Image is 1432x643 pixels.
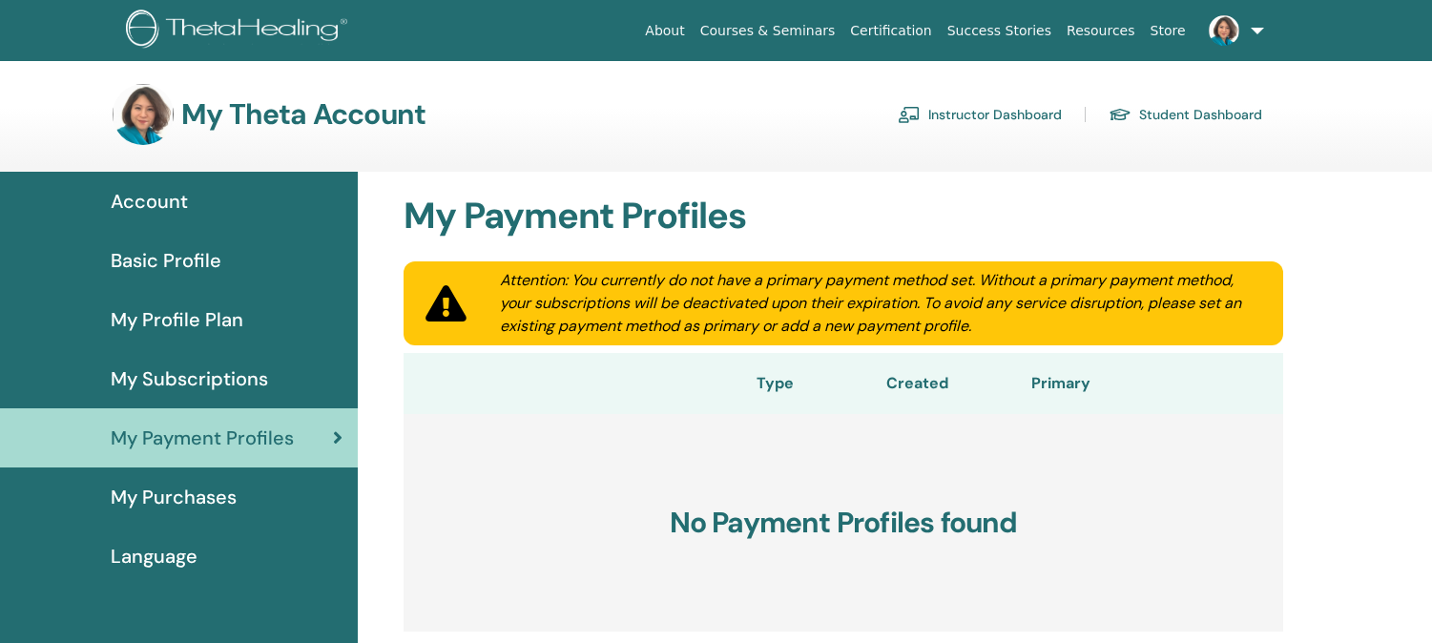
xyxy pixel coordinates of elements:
[404,414,1283,632] h3: No Payment Profiles found
[111,364,268,393] span: My Subscriptions
[637,13,692,49] a: About
[392,195,1295,239] h2: My Payment Profiles
[861,353,975,414] th: Created
[842,13,939,49] a: Certification
[975,353,1147,414] th: Primary
[126,10,354,52] img: logo.png
[181,97,425,132] h3: My Theta Account
[477,269,1283,338] div: Attention: You currently do not have a primary payment method set. Without a primary payment meth...
[111,424,294,452] span: My Payment Profiles
[1109,107,1131,123] img: graduation-cap.svg
[1059,13,1143,49] a: Resources
[1109,99,1262,130] a: Student Dashboard
[111,246,221,275] span: Basic Profile
[1143,13,1193,49] a: Store
[113,84,174,145] img: default.jpg
[111,305,243,334] span: My Profile Plan
[898,99,1062,130] a: Instructor Dashboard
[693,13,843,49] a: Courses & Seminars
[1209,15,1239,46] img: default.jpg
[111,483,237,511] span: My Purchases
[898,106,921,123] img: chalkboard-teacher.svg
[111,542,197,570] span: Language
[940,13,1059,49] a: Success Stories
[111,187,188,216] span: Account
[690,353,861,414] th: Type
